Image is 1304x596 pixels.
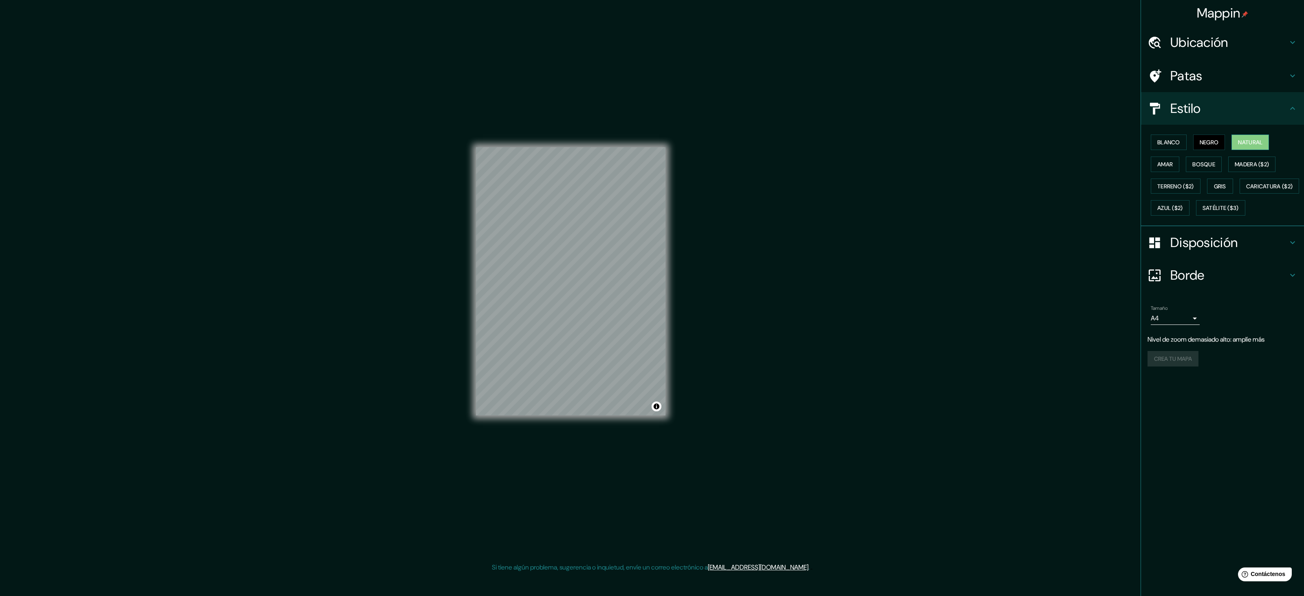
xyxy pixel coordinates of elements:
[1170,267,1205,284] font: Borde
[1157,183,1194,190] font: Terreno ($2)
[1151,314,1159,322] font: A4
[1186,157,1222,172] button: Bosque
[1170,67,1203,84] font: Patas
[1141,26,1304,59] div: Ubicación
[1238,139,1262,146] font: Natural
[1151,200,1189,216] button: Azul ($2)
[1151,312,1200,325] div: A4
[1231,135,1269,150] button: Natural
[1214,183,1226,190] font: Gris
[652,402,661,411] button: Activar o desactivar atribución
[1170,100,1201,117] font: Estilo
[1170,34,1228,51] font: Ubicación
[1170,234,1238,251] font: Disposición
[1157,205,1183,212] font: Azul ($2)
[1141,259,1304,291] div: Borde
[708,563,808,572] a: [EMAIL_ADDRESS][DOMAIN_NAME]
[1228,157,1275,172] button: Madera ($2)
[492,563,708,572] font: Si tiene algún problema, sugerencia o inquietud, envíe un correo electrónico a
[1200,139,1219,146] font: Negro
[1203,205,1239,212] font: Satélite ($3)
[476,147,665,415] canvas: Mapa
[1197,4,1240,22] font: Mappin
[1231,564,1295,587] iframe: Lanzador de widgets de ayuda
[1141,226,1304,259] div: Disposición
[1141,60,1304,92] div: Patas
[1151,157,1179,172] button: Amar
[1242,11,1248,18] img: pin-icon.png
[1151,179,1200,194] button: Terreno ($2)
[1246,183,1293,190] font: Caricatura ($2)
[1192,161,1215,168] font: Bosque
[1196,200,1245,216] button: Satélite ($3)
[1157,161,1173,168] font: Amar
[1235,161,1269,168] font: Madera ($2)
[1207,179,1233,194] button: Gris
[1148,335,1264,344] font: Nivel de zoom demasiado alto: amplíe más
[1157,139,1180,146] font: Blanco
[810,563,811,572] font: .
[1151,135,1187,150] button: Blanco
[1193,135,1225,150] button: Negro
[808,563,810,572] font: .
[1151,305,1167,311] font: Tamaño
[1141,92,1304,125] div: Estilo
[1240,179,1300,194] button: Caricatura ($2)
[811,563,813,572] font: .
